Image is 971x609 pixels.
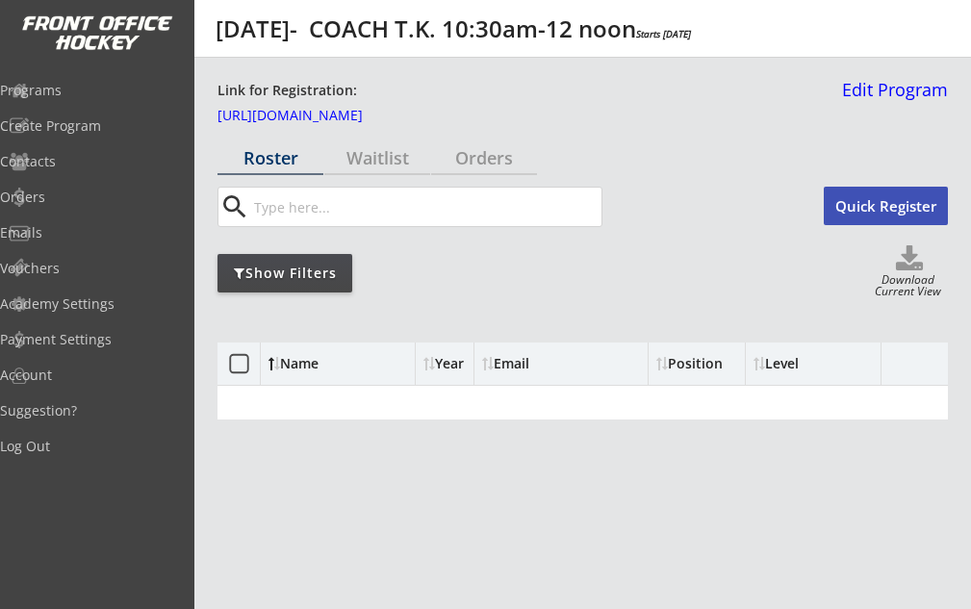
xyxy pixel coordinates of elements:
[482,357,640,370] div: Email
[217,81,360,101] div: Link for Registration:
[217,264,352,283] div: Show Filters
[656,357,737,370] div: Position
[824,187,948,225] button: Quick Register
[868,274,948,300] div: Download Current View
[217,149,323,166] div: Roster
[324,149,430,166] div: Waitlist
[216,17,691,40] div: [DATE]- COACH T.K. 10:30am-12 noon
[217,109,410,130] a: [URL][DOMAIN_NAME]
[21,15,173,51] img: FOH%20White%20Logo%20Transparent.png
[754,357,873,370] div: Level
[871,245,948,274] button: Click to download full roster. Your browser settings may try to block it, check your security set...
[268,357,425,370] div: Name
[834,81,948,114] a: Edit Program
[431,149,537,166] div: Orders
[636,27,691,40] em: Starts [DATE]
[250,188,601,226] input: Type here...
[218,191,250,222] button: search
[423,357,472,370] div: Year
